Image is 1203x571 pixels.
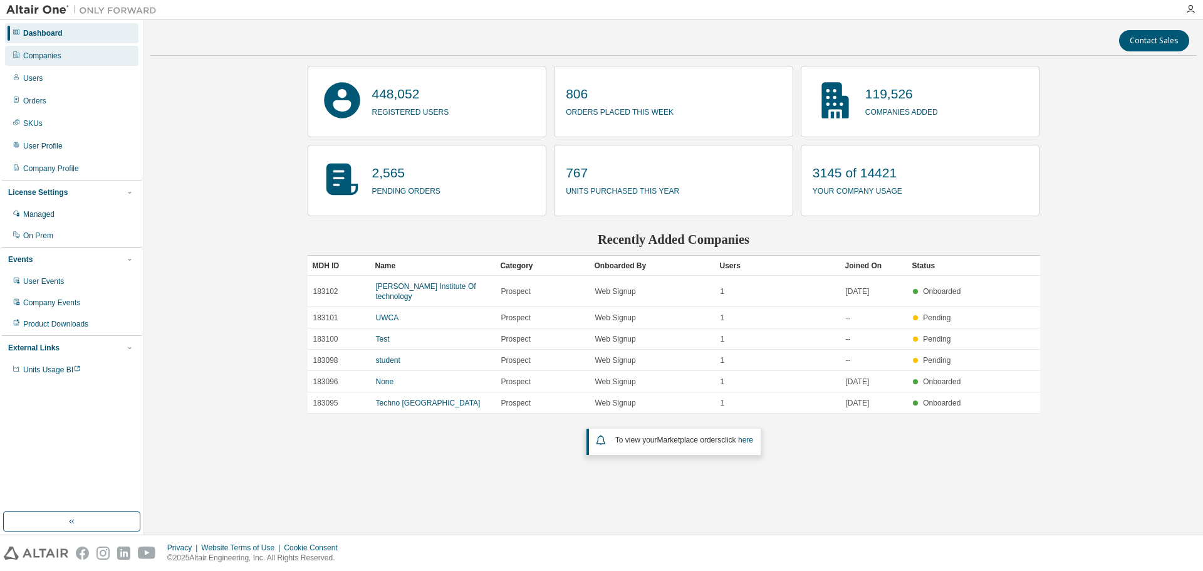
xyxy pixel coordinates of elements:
p: 119,526 [865,85,938,103]
p: © 2025 Altair Engineering, Inc. All Rights Reserved. [167,553,345,563]
span: Pending [923,356,950,365]
div: Status [912,256,965,276]
span: Web Signup [595,334,636,344]
div: On Prem [23,231,53,241]
span: Onboarded [923,287,961,296]
div: Onboarded By [595,256,710,276]
div: Events [8,254,33,265]
p: units purchased this year [566,182,679,197]
button: Contact Sales [1119,30,1189,51]
span: Pending [923,335,950,343]
img: Altair One [6,4,163,16]
span: 1 [721,355,725,365]
span: Web Signup [595,313,636,323]
span: 1 [721,377,725,387]
div: Orders [23,96,46,106]
a: Test [376,335,390,343]
p: orders placed this week [566,103,674,118]
span: 183102 [313,286,338,296]
span: Web Signup [595,286,636,296]
span: Prospect [501,377,531,387]
div: Users [720,256,835,276]
span: Prospect [501,334,531,344]
div: Companies [23,51,61,61]
span: Web Signup [595,398,636,408]
span: 1 [721,313,725,323]
a: None [376,377,394,386]
span: Units Usage BI [23,365,81,374]
p: 767 [566,164,679,182]
span: 183096 [313,377,338,387]
div: Product Downloads [23,319,88,329]
span: [DATE] [846,398,870,408]
img: altair_logo.svg [4,547,68,560]
div: Dashboard [23,28,63,38]
div: Cookie Consent [284,543,345,553]
img: linkedin.svg [117,547,130,560]
img: facebook.svg [76,547,89,560]
span: Prospect [501,398,531,408]
span: -- [846,355,851,365]
span: [DATE] [846,377,870,387]
div: License Settings [8,187,68,197]
span: 183098 [313,355,338,365]
a: student [376,356,400,365]
img: youtube.svg [138,547,156,560]
span: -- [846,313,851,323]
a: UWCA [376,313,399,322]
div: External Links [8,343,60,353]
div: Privacy [167,543,201,553]
div: Website Terms of Use [201,543,284,553]
div: User Profile [23,141,63,151]
span: Prospect [501,313,531,323]
span: Prospect [501,286,531,296]
span: Onboarded [923,377,961,386]
span: 1 [721,286,725,296]
div: Managed [23,209,55,219]
span: 1 [721,398,725,408]
div: Company Events [23,298,80,308]
p: registered users [372,103,449,118]
span: Onboarded [923,399,961,407]
p: 448,052 [372,85,449,103]
img: instagram.svg [96,547,110,560]
span: 1 [721,334,725,344]
div: Category [501,256,585,276]
p: pending orders [372,182,440,197]
em: Marketplace orders [657,436,722,444]
div: User Events [23,276,64,286]
div: Name [375,256,491,276]
div: Joined On [845,256,902,276]
a: Techno [GEOGRAPHIC_DATA] [376,399,481,407]
p: companies added [865,103,938,118]
p: 2,565 [372,164,440,182]
span: Pending [923,313,950,322]
p: 806 [566,85,674,103]
p: 3145 of 14421 [813,164,902,182]
div: MDH ID [313,256,365,276]
div: SKUs [23,118,43,128]
div: Users [23,73,43,83]
span: -- [846,334,851,344]
span: 183100 [313,334,338,344]
span: Web Signup [595,377,636,387]
div: Company Profile [23,164,79,174]
span: To view your click [615,436,753,444]
a: here [738,436,753,444]
span: Web Signup [595,355,636,365]
p: your company usage [813,182,902,197]
span: 183101 [313,313,338,323]
span: Prospect [501,355,531,365]
h2: Recently Added Companies [308,231,1040,248]
a: [PERSON_NAME] Institute Of technology [376,282,476,301]
span: [DATE] [846,286,870,296]
span: 183095 [313,398,338,408]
